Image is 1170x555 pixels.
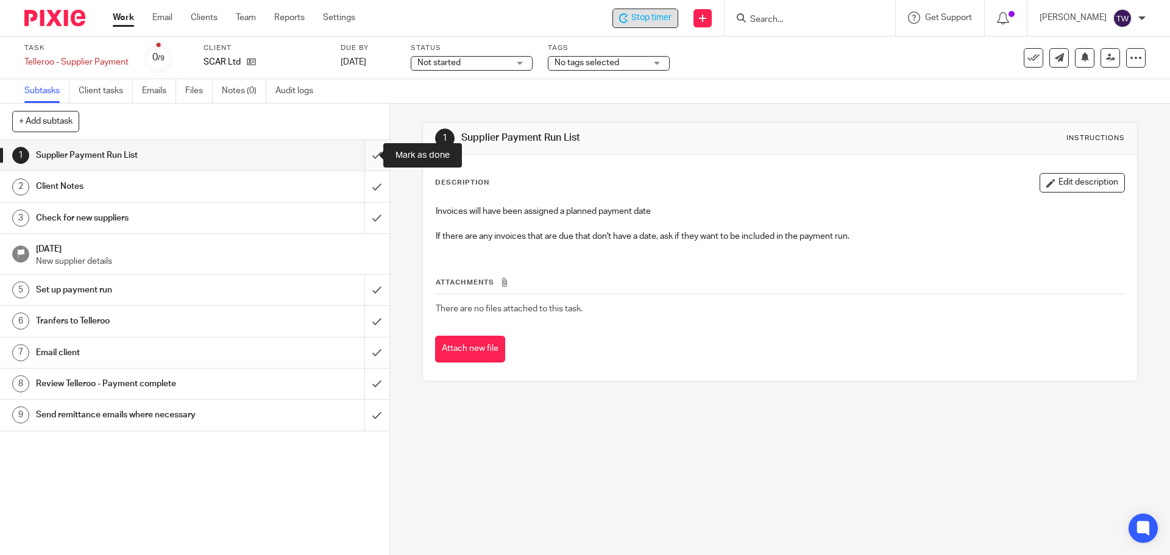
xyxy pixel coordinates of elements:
[158,55,165,62] small: /9
[204,56,241,68] p: SCAR Ltd
[435,336,505,363] button: Attach new file
[436,205,1124,217] p: Invoices will have been assigned a planned payment date
[36,177,247,196] h1: Client Notes
[12,375,29,392] div: 8
[24,43,129,53] label: Task
[12,111,79,132] button: + Add subtask
[36,281,247,299] h1: Set up payment run
[12,147,29,164] div: 1
[36,240,377,255] h1: [DATE]
[1113,9,1132,28] img: svg%3E
[411,43,533,53] label: Status
[631,12,672,24] span: Stop timer
[24,10,85,26] img: Pixie
[79,79,133,103] a: Client tasks
[436,279,494,286] span: Attachments
[436,230,1124,242] p: If there are any invoices that are due that don't have a date, ask if they want to be included in...
[749,15,859,26] input: Search
[548,43,670,53] label: Tags
[24,79,69,103] a: Subtasks
[152,12,172,24] a: Email
[612,9,678,28] div: SCAR Ltd - Telleroo - Supplier Payment
[36,312,247,330] h1: Tranfers to Telleroo
[274,12,305,24] a: Reports
[236,12,256,24] a: Team
[925,13,972,22] span: Get Support
[36,209,247,227] h1: Check for new suppliers
[12,313,29,330] div: 6
[24,56,129,68] div: Telleroo - Supplier Payment
[191,12,218,24] a: Clients
[435,178,489,188] p: Description
[152,51,165,65] div: 0
[435,129,455,148] div: 1
[1040,173,1125,193] button: Edit description
[222,79,266,103] a: Notes (0)
[555,58,619,67] span: No tags selected
[12,344,29,361] div: 7
[12,406,29,423] div: 9
[341,58,366,66] span: [DATE]
[323,12,355,24] a: Settings
[461,132,806,144] h1: Supplier Payment Run List
[12,210,29,227] div: 3
[36,375,247,393] h1: Review Telleroo - Payment complete
[275,79,322,103] a: Audit logs
[12,179,29,196] div: 2
[36,406,247,424] h1: Send remittance emails where necessary
[36,255,377,267] p: New supplier details
[341,43,395,53] label: Due by
[185,79,213,103] a: Files
[142,79,176,103] a: Emails
[12,281,29,299] div: 5
[417,58,461,67] span: Not started
[204,43,325,53] label: Client
[113,12,134,24] a: Work
[1066,133,1125,143] div: Instructions
[36,344,247,362] h1: Email client
[436,305,583,313] span: There are no files attached to this task.
[36,146,247,164] h1: Supplier Payment Run List
[1040,12,1107,24] p: [PERSON_NAME]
